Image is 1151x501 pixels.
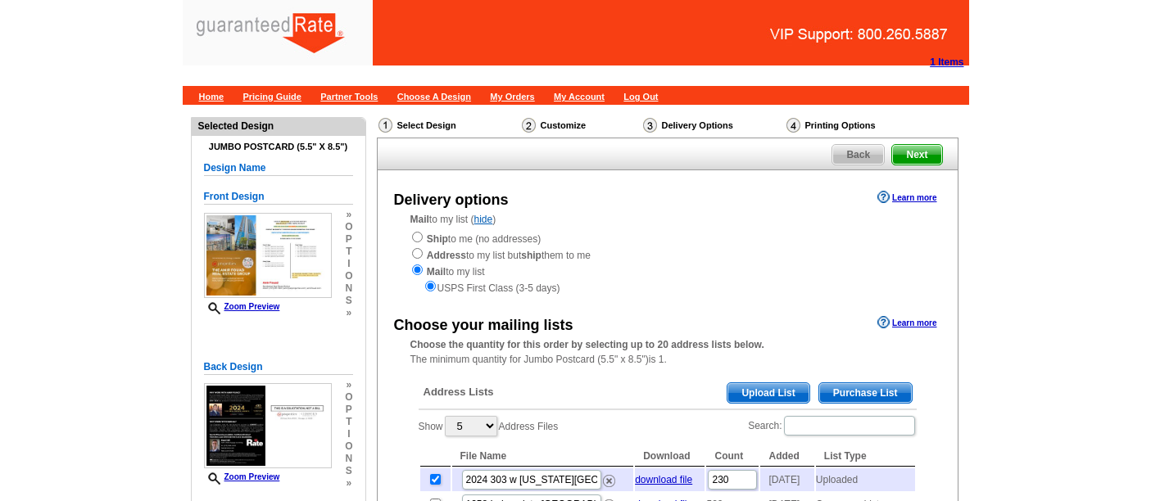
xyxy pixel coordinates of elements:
[445,416,497,436] select: ShowAddress Files
[394,314,573,336] div: Choose your mailing lists
[635,446,705,467] th: Download
[424,385,494,399] span: Address Lists
[452,446,634,467] th: File Name
[242,92,301,102] a: Pricing Guide
[930,56,963,68] strong: 1 Items
[410,279,925,296] div: USPS First Class (3-5 days)
[554,92,605,102] a: My Account
[204,213,332,298] img: small-thumb.jpg
[521,250,542,261] strong: ship
[816,446,915,467] th: List Type
[378,118,392,133] img: Select Design
[204,302,280,311] a: Zoom Preview
[706,446,759,467] th: Count
[892,145,941,165] span: Next
[345,270,352,282] span: o
[474,214,493,225] a: hide
[603,475,615,487] img: delete.png
[345,453,352,465] span: n
[345,379,352,391] span: »
[192,118,365,133] div: Selected Design
[345,477,352,490] span: »
[345,221,352,233] span: o
[522,118,536,133] img: Customize
[345,209,352,221] span: »
[520,117,641,133] div: Customize
[345,416,352,428] span: t
[345,428,352,440] span: i
[748,414,916,437] label: Search:
[345,465,352,477] span: s
[204,160,353,176] h5: Design Name
[819,383,912,403] span: Purchase List
[345,307,352,319] span: »
[204,359,353,375] h5: Back Design
[816,468,915,491] td: Uploaded
[199,92,224,102] a: Home
[786,118,800,133] img: Printing Options & Summary
[427,233,448,245] strong: Ship
[490,92,534,102] a: My Orders
[832,145,884,165] span: Back
[377,117,520,138] div: Select Design
[345,282,352,295] span: n
[378,212,958,296] div: to my list ( )
[623,92,658,102] a: Log Out
[410,214,429,225] strong: Mail
[643,118,657,133] img: Delivery Options
[320,92,378,102] a: Partner Tools
[345,295,352,307] span: s
[877,316,936,329] a: Learn more
[760,446,813,467] th: Added
[921,449,1151,501] iframe: LiveChat chat widget
[785,117,931,133] div: Printing Options
[427,250,466,261] strong: Address
[727,383,809,403] span: Upload List
[345,404,352,416] span: p
[204,383,332,468] img: small-thumb.jpg
[397,92,471,102] a: Choose A Design
[641,117,785,138] div: Delivery Options
[410,230,925,296] div: to me (no addresses) to my list but them to me to my list
[345,233,352,246] span: p
[204,472,280,481] a: Zoom Preview
[410,339,764,350] strong: Choose the quantity for this order by selecting up to 20 address lists below.
[832,144,885,165] a: Back
[345,246,352,258] span: t
[345,391,352,404] span: o
[877,191,936,204] a: Learn more
[345,258,352,270] span: i
[204,142,353,152] h4: Jumbo Postcard (5.5" x 8.5")
[378,337,958,367] div: The minimum quantity for Jumbo Postcard (5.5" x 8.5")is 1.
[784,416,915,436] input: Search:
[760,468,813,491] td: [DATE]
[345,440,352,453] span: o
[603,472,615,483] a: Remove this list
[427,266,446,278] strong: Mail
[394,189,509,211] div: Delivery options
[204,189,353,205] h5: Front Design
[635,474,692,485] a: download file
[419,414,559,438] label: Show Address Files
